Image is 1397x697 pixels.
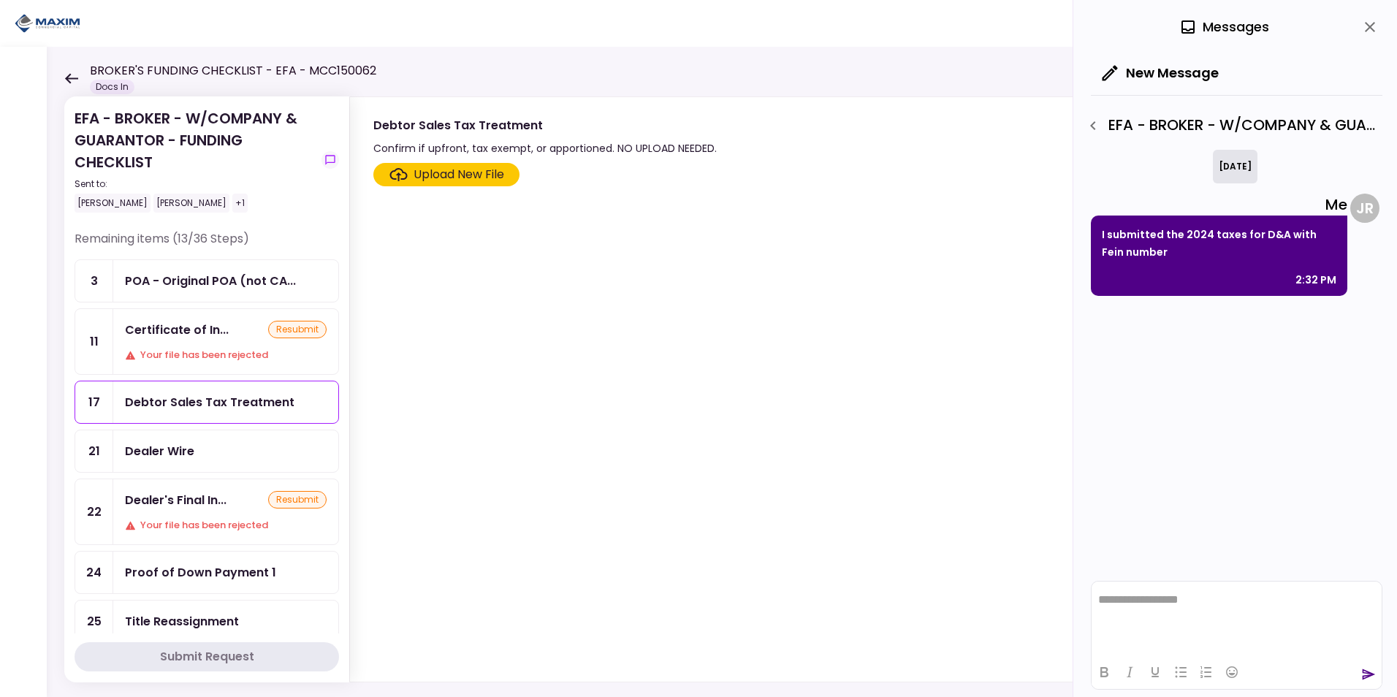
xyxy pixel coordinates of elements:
[1213,150,1257,183] div: [DATE]
[125,563,276,582] div: Proof of Down Payment 1
[75,107,316,213] div: EFA - BROKER - W/COMPANY & GUARANTOR - FUNDING CHECKLIST
[75,479,339,545] a: 22Dealer's Final InvoiceresubmitYour file has been rejected
[1358,15,1382,39] button: close
[75,601,113,642] div: 25
[1194,662,1219,682] button: Numbered list
[349,96,1368,682] div: Debtor Sales Tax TreatmentConfirm if upfront, tax exempt, or apportioned. NO UPLOAD NEEDED.show-m...
[75,479,113,544] div: 22
[414,166,504,183] div: Upload New File
[75,308,339,375] a: 11Certificate of InsuranceresubmitYour file has been rejected
[125,321,229,339] div: Certificate of Insurance
[75,642,339,671] button: Submit Request
[1295,271,1336,289] div: 2:32 PM
[153,194,229,213] div: [PERSON_NAME]
[75,178,316,191] div: Sent to:
[75,230,339,259] div: Remaining items (13/36 Steps)
[1092,662,1116,682] button: Bold
[1143,662,1168,682] button: Underline
[1179,16,1269,38] div: Messages
[75,260,113,302] div: 3
[125,491,227,509] div: Dealer's Final Invoice
[75,600,339,643] a: 25Title Reassignment
[75,259,339,302] a: 3POA - Original POA (not CA or GA)
[232,194,248,213] div: +1
[75,309,113,374] div: 11
[1091,194,1347,216] div: Me
[373,116,717,134] div: Debtor Sales Tax Treatment
[125,272,296,290] div: POA - Original POA (not CA or GA)
[1219,662,1244,682] button: Emojis
[1092,582,1382,655] iframe: Rich Text Area
[75,430,113,472] div: 21
[75,551,339,594] a: 24Proof of Down Payment 1
[75,381,339,424] a: 17Debtor Sales Tax Treatment
[1350,194,1379,223] div: J R
[1117,662,1142,682] button: Italic
[1081,113,1382,138] div: EFA - BROKER - W/COMPANY & GUARANTOR - FUNDING CHECKLIST - Proof of Company FEIN
[373,140,717,157] div: Confirm if upfront, tax exempt, or apportioned. NO UPLOAD NEEDED.
[125,612,239,631] div: Title Reassignment
[125,393,294,411] div: Debtor Sales Tax Treatment
[1091,54,1230,92] button: New Message
[90,62,376,80] h1: BROKER'S FUNDING CHECKLIST - EFA - MCC150062
[75,194,151,213] div: [PERSON_NAME]
[373,163,519,186] span: Click here to upload the required document
[268,321,327,338] div: resubmit
[125,442,194,460] div: Dealer Wire
[75,552,113,593] div: 24
[1168,662,1193,682] button: Bullet list
[268,491,327,509] div: resubmit
[321,151,339,169] button: show-messages
[15,12,80,34] img: Partner icon
[125,518,327,533] div: Your file has been rejected
[1102,226,1336,261] p: I submitted the 2024 taxes for D&A with Fein number
[75,430,339,473] a: 21Dealer Wire
[125,348,327,362] div: Your file has been rejected
[1361,667,1376,682] button: send
[90,80,134,94] div: Docs In
[75,381,113,423] div: 17
[160,648,254,666] div: Submit Request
